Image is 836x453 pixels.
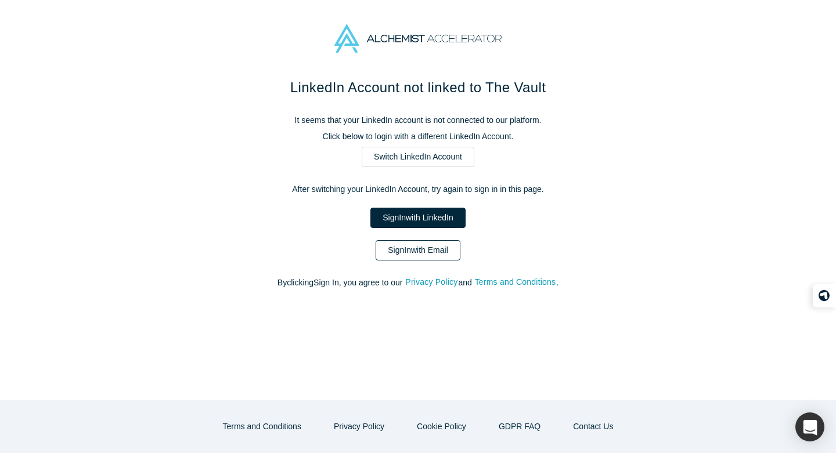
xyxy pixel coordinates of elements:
[370,208,465,228] a: SignInwith LinkedIn
[211,416,313,437] button: Terms and Conditions
[487,416,553,437] a: GDPR FAQ
[334,24,502,53] img: Alchemist Accelerator Logo
[405,276,458,289] button: Privacy Policy
[174,183,662,195] p: After switching your LinkedIn Account, try again to sign in in this page.
[561,416,625,437] button: Contact Us
[322,416,397,437] button: Privacy Policy
[362,147,474,167] a: Switch LinkedIn Account
[174,77,662,98] h1: LinkedIn Account not linked to The Vault
[405,416,478,437] button: Cookie Policy
[474,276,557,289] button: Terms and Conditions
[174,277,662,289] p: By clicking Sign In , you agree to our and .
[174,114,662,126] p: It seems that your LinkedIn account is not connected to our platform.
[376,240,460,260] a: SignInwith Email
[174,131,662,143] p: Click below to login with a different LinkedIn Account.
